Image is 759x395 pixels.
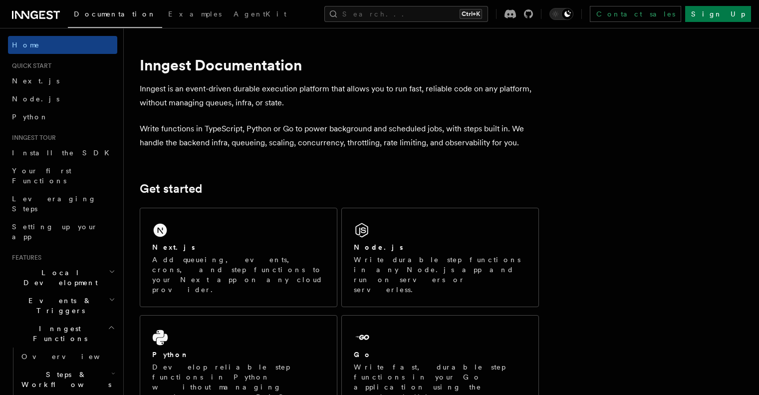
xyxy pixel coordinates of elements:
[341,208,539,307] a: Node.jsWrite durable step functions in any Node.js app and run on servers or serverless.
[140,182,202,196] a: Get started
[549,8,573,20] button: Toggle dark mode
[12,223,98,241] span: Setting up your app
[8,254,41,262] span: Features
[12,77,59,85] span: Next.js
[685,6,751,22] a: Sign Up
[140,122,539,150] p: Write functions in TypeScript, Python or Go to power background and scheduled jobs, with steps bu...
[152,255,325,295] p: Add queueing, events, crons, and step functions to your Next app on any cloud provider.
[8,62,51,70] span: Quick start
[12,40,40,50] span: Home
[12,113,48,121] span: Python
[152,350,189,360] h2: Python
[12,95,59,103] span: Node.js
[8,134,56,142] span: Inngest tour
[12,149,115,157] span: Install the SDK
[8,90,117,108] a: Node.js
[12,195,96,213] span: Leveraging Steps
[140,208,337,307] a: Next.jsAdd queueing, events, crons, and step functions to your Next app on any cloud provider.
[12,167,71,185] span: Your first Functions
[8,218,117,246] a: Setting up your app
[324,6,488,22] button: Search...Ctrl+K
[354,255,526,295] p: Write durable step functions in any Node.js app and run on servers or serverless.
[17,370,111,390] span: Steps & Workflows
[140,82,539,110] p: Inngest is an event-driven durable execution platform that allows you to run fast, reliable code ...
[354,242,403,252] h2: Node.js
[8,324,108,344] span: Inngest Functions
[17,366,117,394] button: Steps & Workflows
[152,242,195,252] h2: Next.js
[8,190,117,218] a: Leveraging Steps
[590,6,681,22] a: Contact sales
[8,296,109,316] span: Events & Triggers
[8,162,117,190] a: Your first Functions
[74,10,156,18] span: Documentation
[168,10,222,18] span: Examples
[354,350,372,360] h2: Go
[68,3,162,28] a: Documentation
[140,56,539,74] h1: Inngest Documentation
[460,9,482,19] kbd: Ctrl+K
[234,10,286,18] span: AgentKit
[162,3,228,27] a: Examples
[8,144,117,162] a: Install the SDK
[8,264,117,292] button: Local Development
[8,268,109,288] span: Local Development
[8,72,117,90] a: Next.js
[228,3,292,27] a: AgentKit
[8,292,117,320] button: Events & Triggers
[8,36,117,54] a: Home
[8,320,117,348] button: Inngest Functions
[17,348,117,366] a: Overview
[21,353,124,361] span: Overview
[8,108,117,126] a: Python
